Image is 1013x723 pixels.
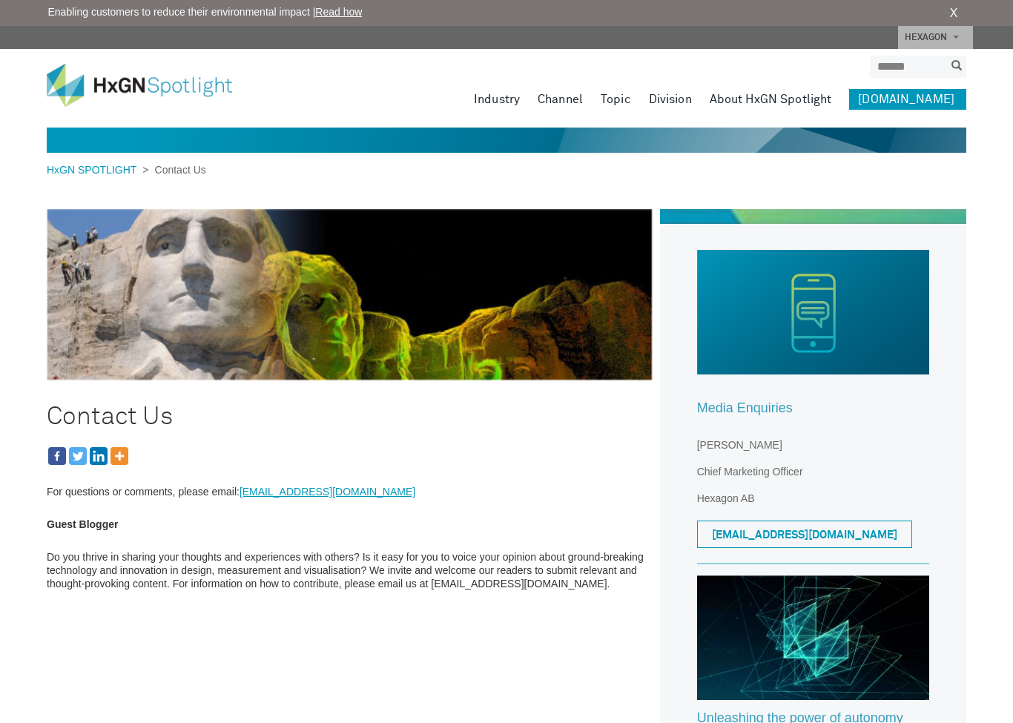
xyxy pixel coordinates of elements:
a: [DOMAIN_NAME] [849,89,966,110]
a: About HxGN Spotlight [710,89,832,110]
a: [EMAIL_ADDRESS][DOMAIN_NAME] [240,486,415,498]
a: X [950,4,958,22]
strong: Guest Blogger [47,518,118,530]
div: > [47,162,206,178]
span: Contact Us [149,164,206,176]
a: HxGN SPOTLIGHT [47,164,142,176]
img: HxGN Spotlight [47,64,254,107]
p: For questions or comments, please email: [47,485,653,498]
a: [EMAIL_ADDRESS][DOMAIN_NAME] [697,521,912,548]
a: HEXAGON [898,26,973,49]
a: Twitter [69,447,87,465]
a: More [110,447,128,465]
a: Read how [315,6,362,18]
a: Industry [474,89,520,110]
a: Linkedin [90,447,108,465]
p: Do you thrive in sharing your thoughts and experiences with others? Is it easy for you to voice y... [47,550,653,590]
a: Channel [538,89,583,110]
img: Contact Us [47,209,653,380]
a: Division [649,89,692,110]
img: right_rail_investor_inquiries.jpg [697,250,929,374]
img: Hexagon_CorpVideo_Pod_RR_2.jpg [697,575,929,700]
a: Facebook [48,447,66,465]
a: Media Enquiries [697,401,929,423]
a: Topic [601,89,631,110]
span: Enabling customers to reduce their environmental impact | [48,4,363,20]
p: [PERSON_NAME] Chief Marketing Officer Hexagon AB [697,438,929,505]
h1: Contact Us [47,392,653,442]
